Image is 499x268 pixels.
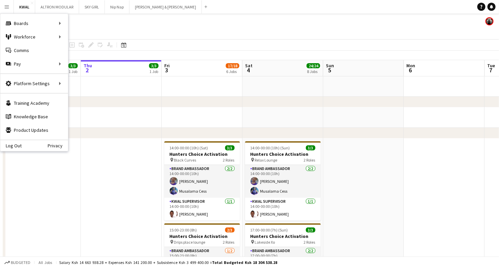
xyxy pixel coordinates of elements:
[164,151,240,157] h3: Hunters Choice Activation
[0,110,68,123] a: Knowledge Base
[0,123,68,137] a: Product Updates
[0,57,68,71] div: Pay
[251,227,288,233] span: 17:00-00:00 (7h) (Sun)
[59,260,277,265] div: Salary Ksh 14 663 938.28 + Expenses Ksh 141 200.00 + Subsistence Ksh 3 499 400.00 =
[225,145,235,150] span: 3/3
[245,233,321,239] h3: Hunters Choice Activation
[0,77,68,90] div: Platform Settings
[255,157,278,163] span: Relax Lounge
[325,66,334,74] span: 5
[226,63,239,68] span: 17/18
[164,198,240,221] app-card-role: KWAL SUPERVISOR1/114:00-00:00 (10h)[PERSON_NAME]
[304,240,315,245] span: 2 Roles
[225,227,235,233] span: 2/3
[14,0,35,14] button: KWAL
[79,0,105,14] button: SKY GIRL
[149,63,159,68] span: 3/3
[3,259,31,266] button: Budgeted
[244,66,253,74] span: 4
[226,69,239,74] div: 6 Jobs
[223,157,235,163] span: 2 Roles
[306,227,315,233] span: 3/3
[486,66,495,74] span: 7
[0,96,68,110] a: Training Academy
[11,260,30,265] span: Budgeted
[223,240,235,245] span: 2 Roles
[245,63,253,69] span: Sat
[82,66,92,74] span: 2
[307,63,320,68] span: 24/24
[407,63,415,69] span: Mon
[485,17,494,25] app-user-avatar: simon yonni
[105,0,129,14] button: Nip Nap
[245,198,321,221] app-card-role: KWAL SUPERVISOR1/114:00-00:00 (10h)[PERSON_NAME]
[251,145,290,150] span: 14:00-00:00 (10h) (Sun)
[488,63,495,69] span: Tue
[164,165,240,198] app-card-role: Brand Ambassador2/214:00-00:00 (10h)[PERSON_NAME]Musalama Cess
[149,69,158,74] div: 1 Job
[307,69,320,74] div: 8 Jobs
[304,157,315,163] span: 2 Roles
[163,66,170,74] span: 3
[0,143,22,148] a: Log Out
[48,143,68,148] a: Privacy
[164,63,170,69] span: Fri
[174,157,196,163] span: Black Curves
[212,260,277,265] span: Total Budgeted Ksh 18 304 538.28
[245,151,321,157] h3: Hunters Choice Activation
[255,240,275,245] span: Lakeside Xo
[37,260,53,265] span: All jobs
[129,0,202,14] button: [PERSON_NAME] & [PERSON_NAME]
[35,0,79,14] button: ALTRON MODULAR
[84,63,92,69] span: Thu
[245,141,321,221] app-job-card: 14:00-00:00 (10h) (Sun)3/3Hunters Choice Activation Relax Lounge2 RolesBrand Ambassador2/214:00-0...
[69,69,77,74] div: 1 Job
[164,233,240,239] h3: Hunters Choice Activation
[0,44,68,57] a: Comms
[68,63,78,68] span: 3/3
[164,141,240,221] app-job-card: 14:00-00:00 (10h) (Sat)3/3Hunters Choice Activation Black Curves2 RolesBrand Ambassador2/214:00-0...
[326,63,334,69] span: Sun
[170,145,208,150] span: 14:00-00:00 (10h) (Sat)
[0,30,68,44] div: Workforce
[245,165,321,198] app-card-role: Brand Ambassador2/214:00-00:00 (10h)[PERSON_NAME]Musalama Cess
[0,17,68,30] div: Boards
[170,227,197,233] span: 15:00-23:00 (8h)
[406,66,415,74] span: 6
[174,240,206,245] span: Drips place lounge
[306,145,315,150] span: 3/3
